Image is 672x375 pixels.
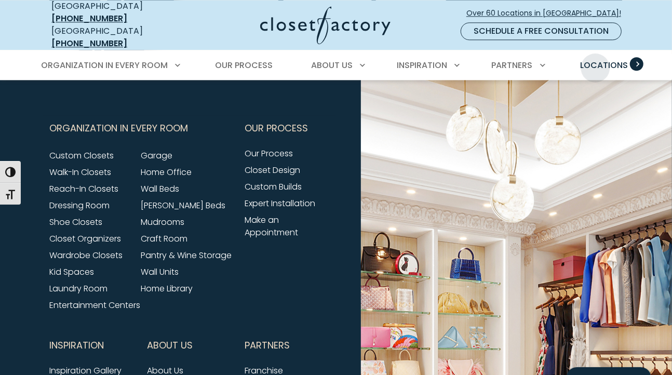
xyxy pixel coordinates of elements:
a: Expert Installation [245,197,315,209]
a: Kid Spaces [49,266,94,278]
a: Craft Room [141,233,187,245]
img: Closet Factory Logo [260,6,391,44]
a: Wall Beds [141,183,179,195]
span: Partners [245,332,290,358]
span: Inspiration [397,59,447,71]
span: Over 60 Locations in [GEOGRAPHIC_DATA]! [466,8,629,19]
a: Closet Organizers [49,233,121,245]
a: Wardrobe Closets [49,249,123,261]
a: Custom Closets [49,150,114,162]
div: [GEOGRAPHIC_DATA] [51,25,179,50]
span: Inspiration [49,332,104,358]
a: Laundry Room [49,283,107,294]
nav: Primary Menu [34,51,638,80]
span: About Us [147,332,193,358]
button: Footer Subnav Button - Partners [245,332,330,358]
a: [PERSON_NAME] Beds [141,199,225,211]
a: Pantry & Wine Storage [141,249,232,261]
a: Home Office [141,166,192,178]
a: Custom Builds [245,181,302,193]
a: Wall Units [141,266,179,278]
a: Walk-In Closets [49,166,111,178]
button: Footer Subnav Button - Inspiration [49,332,135,358]
a: Closet Design [245,164,300,176]
a: Mudrooms [141,216,184,228]
a: Our Process [245,148,293,159]
span: Locations [580,59,628,71]
span: Our Process [215,59,273,71]
span: Organization in Every Room [41,59,168,71]
span: Partners [492,59,533,71]
a: Over 60 Locations in [GEOGRAPHIC_DATA]! [466,4,630,22]
button: Footer Subnav Button - About Us [147,332,232,358]
a: Dressing Room [49,199,110,211]
a: Reach-In Closets [49,183,118,195]
a: Schedule a Free Consultation [461,22,622,40]
a: [PHONE_NUMBER] [51,12,127,24]
span: Our Process [245,115,308,141]
span: Organization in Every Room [49,115,188,141]
span: About Us [311,59,353,71]
button: Footer Subnav Button - Organization in Every Room [49,115,232,141]
a: Make an Appointment [245,214,298,238]
a: [PHONE_NUMBER] [51,37,127,49]
a: Entertainment Centers [49,299,140,311]
a: Garage [141,150,172,162]
a: Shoe Closets [49,216,102,228]
a: Home Library [141,283,193,294]
button: Footer Subnav Button - Our Process [245,115,330,141]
